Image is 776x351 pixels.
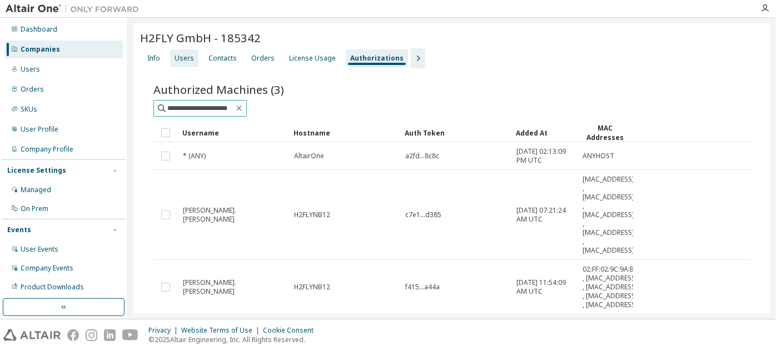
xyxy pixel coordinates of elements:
div: License Settings [7,166,66,175]
img: facebook.svg [67,329,79,341]
div: Hostname [294,124,396,142]
div: Info [147,54,160,63]
div: Company Events [21,264,73,273]
div: User Profile [21,125,58,134]
span: AltairOne [294,152,324,161]
span: a2fd...8c8c [405,152,439,161]
span: * (ANY) [183,152,206,161]
span: f415...a44a [405,283,440,292]
div: User Events [21,245,58,254]
div: Users [21,65,40,74]
span: H2FLYNB12 [294,283,330,292]
div: Managed [21,185,51,194]
div: License Usage [289,54,336,63]
span: 02:FF:02:9C:9A:B3 , [MAC_ADDRESS] , [MAC_ADDRESS] , [MAC_ADDRESS] , [MAC_ADDRESS] [583,265,638,309]
img: altair_logo.svg [3,329,61,341]
div: Username [182,124,285,142]
div: Orders [251,54,275,63]
div: Website Terms of Use [181,326,263,335]
span: [DATE] 11:54:09 AM UTC [516,278,573,296]
span: c7e1...d385 [405,210,441,219]
span: ANYHOST [583,152,614,161]
div: Dashboard [21,25,57,34]
div: Company Profile [21,145,73,154]
div: Added At [516,124,573,142]
div: Companies [21,45,60,54]
img: instagram.svg [86,329,97,341]
div: Authorizations [350,54,404,63]
div: Events [7,225,31,234]
span: H2FLYNB12 [294,210,330,219]
div: Auth Token [405,124,507,142]
p: © 2025 Altair Engineering, Inc. All Rights Reserved. [148,335,320,344]
div: On Prem [21,204,48,213]
div: Product Downloads [21,283,84,292]
div: MAC Addresses [582,123,629,142]
span: H2FLY GmbH - 185342 [140,30,261,46]
span: [MAC_ADDRESS] , [MAC_ADDRESS] , [MAC_ADDRESS] , [MAC_ADDRESS] , [MAC_ADDRESS] [583,175,634,255]
div: Privacy [148,326,181,335]
span: [PERSON_NAME].[PERSON_NAME] [183,206,284,224]
div: Cookie Consent [263,326,320,335]
span: [DATE] 02:13:09 PM UTC [516,147,573,165]
img: linkedin.svg [104,329,116,341]
img: Altair One [6,3,145,14]
div: Contacts [208,54,237,63]
span: Authorized Machines (3) [153,82,284,97]
div: SKUs [21,105,37,114]
img: youtube.svg [122,329,138,341]
span: [PERSON_NAME].[PERSON_NAME] [183,278,284,296]
div: Users [175,54,194,63]
span: [DATE] 07:21:24 AM UTC [516,206,573,224]
div: Orders [21,85,44,94]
